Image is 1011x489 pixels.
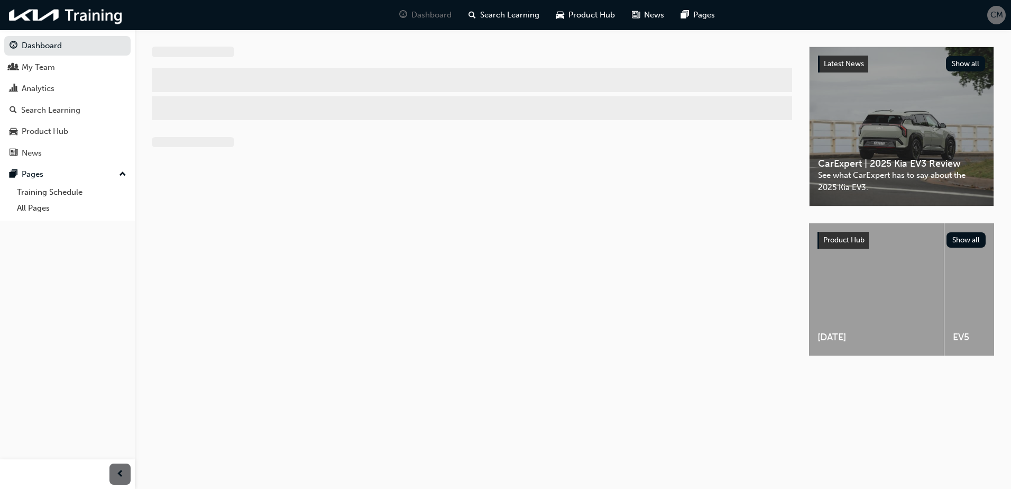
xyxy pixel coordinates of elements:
a: car-iconProduct Hub [548,4,623,26]
span: See what CarExpert has to say about the 2025 Kia EV3. [818,169,985,193]
span: pages-icon [681,8,689,22]
span: up-icon [119,168,126,182]
a: Analytics [4,79,131,98]
a: Latest NewsShow allCarExpert | 2025 Kia EV3 ReviewSee what CarExpert has to say about the 2025 Ki... [809,47,994,206]
img: kia-training [5,4,127,26]
a: Search Learning [4,101,131,120]
span: pages-icon [10,170,17,179]
button: Pages [4,165,131,184]
a: guage-iconDashboard [391,4,460,26]
span: Latest News [824,59,864,68]
a: pages-iconPages [673,4,723,26]
span: Search Learning [480,9,539,21]
div: Search Learning [21,104,80,116]
a: My Team [4,58,131,77]
a: Product Hub [4,122,131,141]
div: Analytics [22,83,54,95]
span: news-icon [10,149,17,158]
span: chart-icon [10,84,17,94]
a: [DATE] [809,223,944,356]
span: CM [990,9,1003,21]
div: My Team [22,61,55,74]
div: Pages [22,168,43,180]
span: Pages [693,9,715,21]
span: search-icon [10,106,17,115]
a: news-iconNews [623,4,673,26]
span: Product Hub [823,236,865,245]
span: car-icon [556,8,564,22]
a: All Pages [13,200,131,216]
span: people-icon [10,63,17,73]
button: CM [987,6,1006,24]
span: Dashboard [411,9,452,21]
button: DashboardMy TeamAnalyticsSearch LearningProduct HubNews [4,34,131,165]
span: prev-icon [116,468,124,481]
div: News [22,147,42,159]
button: Show all [946,56,986,71]
a: Dashboard [4,36,131,56]
span: guage-icon [399,8,407,22]
span: car-icon [10,127,17,137]
span: News [644,9,664,21]
a: Latest NewsShow all [818,56,985,73]
span: search-icon [468,8,476,22]
div: Product Hub [22,125,68,138]
a: Product HubShow all [817,232,986,249]
a: Training Schedule [13,184,131,201]
a: search-iconSearch Learning [460,4,548,26]
button: Show all [946,232,986,248]
a: News [4,143,131,163]
span: CarExpert | 2025 Kia EV3 Review [818,158,985,170]
span: news-icon [632,8,640,22]
span: guage-icon [10,41,17,51]
span: Product Hub [568,9,615,21]
span: [DATE] [817,331,935,343]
